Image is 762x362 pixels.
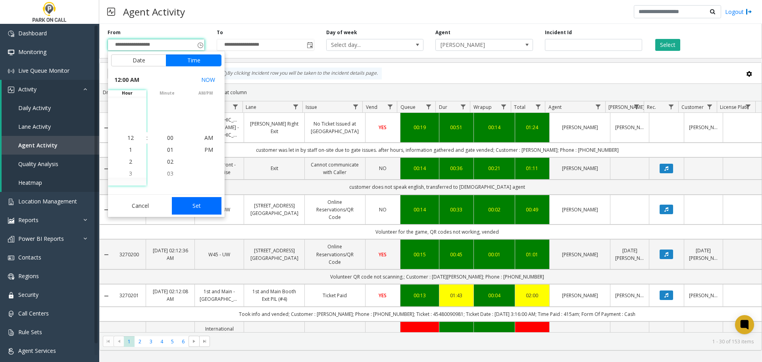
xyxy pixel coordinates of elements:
a: [PERSON_NAME] [554,292,605,299]
a: YES [370,251,395,258]
a: Vend Filter Menu [385,101,395,112]
a: W45 - UW [200,251,239,258]
a: Ticket Paid [310,292,360,299]
span: Dashboard [18,29,47,37]
span: Agent Activity [18,141,58,149]
div: 00:02 [479,206,510,213]
img: 'icon' [8,329,14,336]
a: [PERSON_NAME] [615,292,644,299]
label: Agent [435,29,450,36]
span: 12 [127,134,134,141]
a: 01:01 [520,251,545,258]
a: Total Filter Menu [533,101,543,112]
div: 00:33 [444,206,469,213]
span: Agent Services [18,347,56,354]
a: Collapse Details [100,252,113,258]
a: 00:49 [520,206,545,213]
span: YES [379,124,387,131]
span: Contacts [18,254,41,261]
a: Wrapup Filter Menu [498,101,509,112]
span: AM [204,134,213,141]
img: 'icon' [8,199,14,205]
a: Cannot communicate with Caller [310,161,360,176]
img: pageIcon [107,2,115,21]
a: 3270201 [117,292,141,299]
span: Call Centers [18,310,49,317]
a: No Ticket Issued at [GEOGRAPHIC_DATA] [310,120,360,135]
span: 1 [129,146,132,153]
button: Set [172,197,222,215]
img: 'icon' [8,31,14,37]
span: Total [514,104,525,110]
a: Activity [2,80,99,99]
span: YES [379,251,387,258]
a: [PERSON_NAME] [615,124,644,131]
img: 'icon' [8,292,14,298]
a: Agent Filter Menu [593,101,604,112]
a: Collapse Details [100,207,113,213]
div: 00:45 [444,251,469,258]
span: NO [379,206,387,213]
img: 'icon' [8,68,14,74]
span: NO [379,165,387,172]
div: 01:24 [520,124,545,131]
div: 00:21 [479,165,510,172]
div: 01:43 [444,292,469,299]
span: Page 5 [167,336,178,347]
a: [PERSON_NAME] Right Exit [249,120,300,135]
a: Agent Activity [2,136,99,155]
a: Collapse Details [100,166,113,172]
label: Day of week [326,29,357,36]
td: customer was let in by staff on-site due to gate issues. after hours, information gathered and ga... [113,143,762,157]
span: 03 [167,170,173,177]
label: Incident Id [545,29,572,36]
a: 01:11 [520,165,545,172]
span: 2 [129,158,132,165]
a: Dur Filter Menu [458,101,468,112]
a: License Plate Filter Menu [743,101,754,112]
a: 00:14 [405,206,434,213]
a: Parker Filter Menu [631,101,642,112]
button: Select [655,39,680,51]
a: Quality Analysis [2,155,99,173]
button: Time tab [166,54,221,66]
span: 01 [167,146,173,153]
span: [PERSON_NAME] [436,39,513,50]
span: PM [204,146,213,153]
span: 00 [167,134,173,141]
a: Queue Filter Menu [423,101,434,112]
span: License Plate [720,104,749,110]
a: Lane Filter Menu [290,101,301,112]
td: Volunteer QR code not scanning.; Customer : [DATE][PERSON_NAME]; Phone : [PHONE_NUMBER] [113,269,762,284]
a: [DATE][PERSON_NAME] [689,247,718,262]
a: YES [370,124,395,131]
span: 12:00 AM [114,74,139,85]
span: Select day... [327,39,404,50]
td: Took info and vended; Customer : [PERSON_NAME]; Phone : [PHONE_NUMBER]; Ticket : 45480090981; Tic... [113,307,762,321]
div: 00:13 [405,292,434,299]
div: 00:19 [405,124,434,131]
span: Page 2 [135,336,145,347]
img: 'icon' [8,311,14,317]
span: Issue [306,104,317,110]
span: Page 1 [124,336,135,347]
span: hour [108,90,146,96]
button: Select now [198,73,218,87]
img: 'icon' [8,49,14,56]
a: 00:14 [405,165,434,172]
span: 02 [167,158,173,165]
span: Rule Sets [18,328,42,336]
a: 00:04 [479,292,510,299]
span: Quality Analysis [18,160,58,168]
a: 00:15 [405,251,434,258]
span: Rec. [647,104,656,110]
span: Security [18,291,38,298]
button: Cancel [111,197,169,215]
label: To [217,29,223,36]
